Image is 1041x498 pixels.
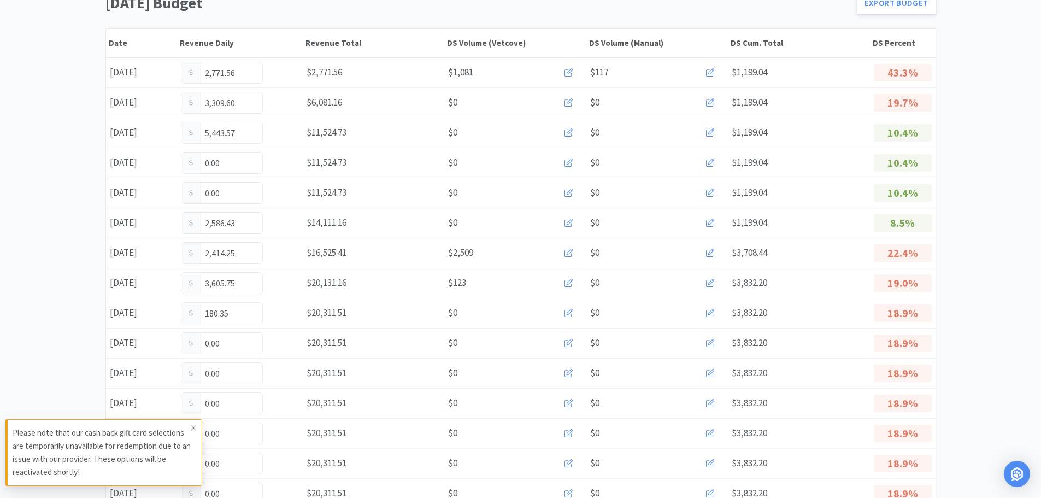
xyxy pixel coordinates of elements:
span: $0 [448,306,457,320]
span: $1,199.04 [732,66,767,78]
span: $0 [448,366,457,380]
div: Open Intercom Messenger [1004,461,1030,487]
span: $0 [590,125,599,140]
p: 18.9% [874,335,932,352]
span: $3,832.20 [732,457,767,469]
div: [DATE] [106,302,177,324]
span: $117 [590,65,608,80]
span: $14,111.16 [307,216,346,229]
span: $2,509 [448,245,473,260]
span: $1,081 [448,65,473,80]
span: $20,311.51 [307,457,346,469]
span: $3,708.44 [732,247,767,259]
span: $0 [590,306,599,320]
span: $0 [590,456,599,471]
p: 18.9% [874,395,932,412]
span: $1,199.04 [732,96,767,108]
p: 10.4% [874,124,932,142]
span: $3,832.20 [732,277,767,289]
div: DS Volume (Manual) [589,38,726,48]
div: [DATE] [106,332,177,354]
span: $20,131.16 [307,277,346,289]
div: DS Cum. Total [731,38,867,48]
div: DS Volume (Vetcove) [447,38,584,48]
div: [DATE] [106,272,177,294]
span: $0 [448,456,457,471]
span: $11,524.73 [307,186,346,198]
div: DS Percent [873,38,933,48]
span: $20,311.51 [307,307,346,319]
span: $3,832.20 [732,367,767,379]
span: $123 [448,276,466,290]
span: $0 [448,215,457,230]
p: 43.3% [874,64,932,81]
div: [DATE] [106,362,177,384]
p: 10.4% [874,184,932,202]
p: 18.9% [874,425,932,442]
div: Revenue Daily [180,38,300,48]
span: $0 [590,185,599,200]
span: $0 [448,185,457,200]
div: [DATE] [106,61,177,84]
p: 22.4% [874,244,932,262]
span: $0 [590,336,599,350]
span: $20,311.51 [307,337,346,349]
span: $0 [448,426,457,441]
span: $0 [448,125,457,140]
span: $0 [448,336,457,350]
p: 18.9% [874,365,932,382]
span: $1,199.04 [732,216,767,229]
span: $0 [448,396,457,411]
div: [DATE] [106,121,177,144]
span: $20,311.51 [307,427,346,439]
p: 10.4% [874,154,932,172]
span: $16,525.41 [307,247,346,259]
div: [DATE] [106,212,177,234]
span: $1,199.04 [732,156,767,168]
span: $0 [590,95,599,110]
span: $0 [448,155,457,170]
div: [DATE] [106,392,177,414]
span: $6,081.16 [307,96,342,108]
span: $0 [448,95,457,110]
div: Revenue Total [305,38,442,48]
div: Date [109,38,174,48]
div: [DATE] [106,242,177,264]
span: $0 [590,155,599,170]
span: $0 [590,366,599,380]
p: 18.9% [874,455,932,472]
span: $2,771.56 [307,66,342,78]
span: $11,524.73 [307,156,346,168]
span: $11,524.73 [307,126,346,138]
span: $20,311.51 [307,397,346,409]
p: 19.0% [874,274,932,292]
span: $20,311.51 [307,367,346,379]
span: $1,199.04 [732,186,767,198]
span: $0 [590,426,599,441]
span: $3,832.20 [732,337,767,349]
span: $0 [590,215,599,230]
span: $0 [590,245,599,260]
span: $0 [590,276,599,290]
p: 19.7% [874,94,932,112]
span: $3,832.20 [732,427,767,439]
p: 18.9% [874,304,932,322]
span: $1,199.04 [732,126,767,138]
div: [DATE] [106,91,177,114]
div: [DATE] [106,151,177,174]
div: [DATE] [106,181,177,204]
p: Please note that our cash back gift card selections are temporarily unavailable for redemption du... [13,426,191,479]
p: 8.5% [874,214,932,232]
span: $3,832.20 [732,397,767,409]
span: $3,832.20 [732,307,767,319]
span: $0 [590,396,599,411]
